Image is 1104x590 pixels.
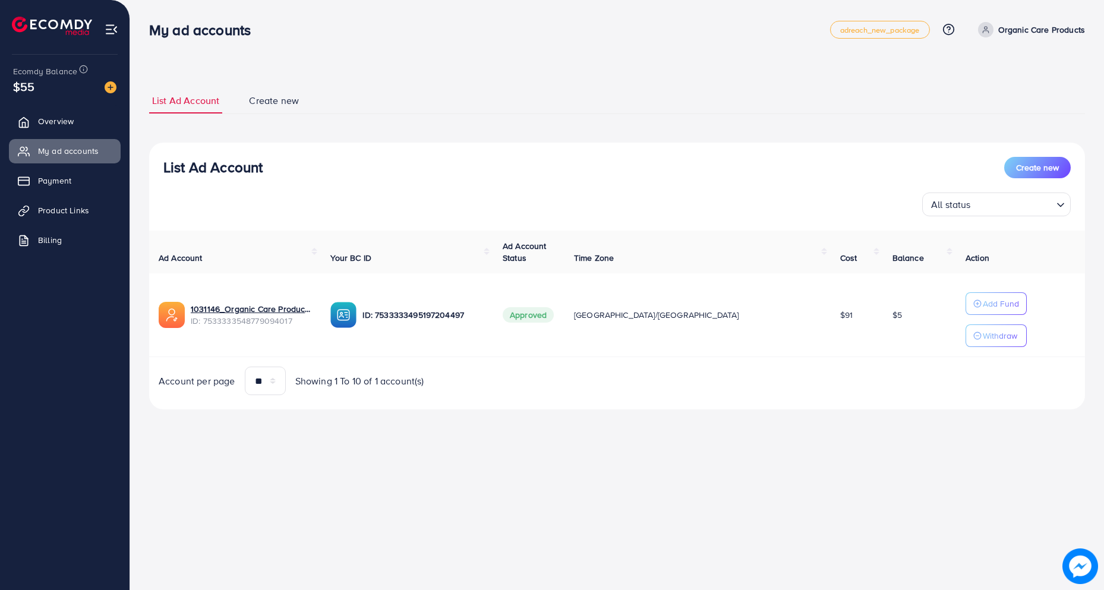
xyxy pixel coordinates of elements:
h3: List Ad Account [163,159,263,176]
div: <span class='underline'>1031146_Organic Care Products_1753990938207</span></br>7533333548779094017 [191,303,311,327]
a: Payment [9,169,121,193]
h3: My ad accounts [149,21,260,39]
a: 1031146_Organic Care Products_1753990938207 [191,303,311,315]
span: $55 [13,78,34,95]
span: Product Links [38,204,89,216]
a: Product Links [9,198,121,222]
span: Approved [503,307,554,323]
span: Balance [892,252,924,264]
img: ic-ads-acc.e4c84228.svg [159,302,185,328]
span: adreach_new_package [840,26,920,34]
img: logo [12,17,92,35]
a: Billing [9,228,121,252]
span: My ad accounts [38,145,99,157]
img: image [105,81,116,93]
span: Your BC ID [330,252,371,264]
span: Payment [38,175,71,187]
p: Withdraw [983,329,1017,343]
a: Overview [9,109,121,133]
span: ID: 7533333548779094017 [191,315,311,327]
button: Create new [1004,157,1071,178]
span: Showing 1 To 10 of 1 account(s) [295,374,424,388]
a: adreach_new_package [830,21,930,39]
span: Action [966,252,989,264]
img: menu [105,23,118,36]
div: Search for option [922,193,1071,216]
a: My ad accounts [9,139,121,163]
p: Organic Care Products [998,23,1085,37]
span: Time Zone [574,252,614,264]
button: Withdraw [966,324,1027,347]
span: Create new [249,94,299,108]
span: List Ad Account [152,94,219,108]
a: Organic Care Products [973,22,1085,37]
span: Ad Account Status [503,240,547,264]
p: Add Fund [983,296,1019,311]
span: $91 [840,309,853,321]
p: ID: 7533333495197204497 [362,308,483,322]
span: [GEOGRAPHIC_DATA]/[GEOGRAPHIC_DATA] [574,309,739,321]
span: $5 [892,309,902,321]
span: Create new [1016,162,1059,173]
img: ic-ba-acc.ded83a64.svg [330,302,357,328]
span: Overview [38,115,74,127]
img: image [1062,548,1098,584]
span: Ecomdy Balance [13,65,77,77]
span: All status [929,196,973,213]
span: Billing [38,234,62,246]
button: Add Fund [966,292,1027,315]
span: Ad Account [159,252,203,264]
span: Cost [840,252,857,264]
span: Account per page [159,374,235,388]
input: Search for option [974,194,1052,213]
